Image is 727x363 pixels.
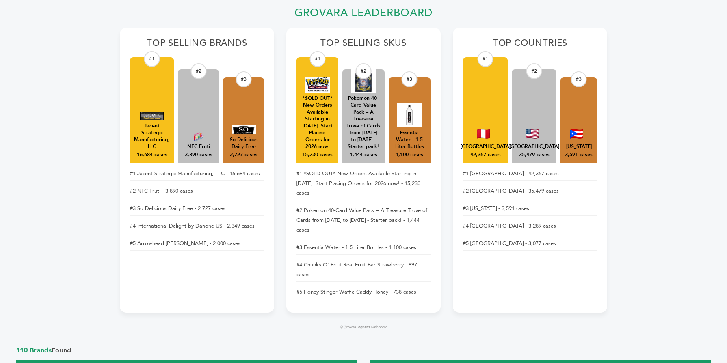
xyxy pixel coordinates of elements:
div: Jacent Strategic Manufacturing, LLC [134,122,170,150]
img: So Delicious Dairy Free [232,125,256,134]
img: United States Flag [526,129,539,139]
div: #2 [190,63,206,79]
div: #1 [144,51,160,67]
h2: Grovara Leaderboard [120,6,607,24]
div: #1 [309,51,325,67]
li: #4 [GEOGRAPHIC_DATA] - 3,289 cases [463,219,597,233]
img: NFC Fruti [186,132,211,141]
h2: Top Selling SKUs [296,38,431,53]
div: Pokemon 40-Card Value Pack – A Treasure Trove of Cards from [DATE] to [DATE] - Starter pack! [346,95,380,150]
div: 35,479 cases [519,151,550,159]
li: #5 [GEOGRAPHIC_DATA] - 3,077 cases [463,236,597,251]
li: #2 [GEOGRAPHIC_DATA] - 35,479 cases [463,184,597,198]
div: 1,444 cases [350,151,377,159]
div: #3 [571,71,587,87]
li: #2 Pokemon 40-Card Value Pack – A Treasure Trove of Cards from [DATE] to [DATE] - Starter pack! -... [296,204,431,237]
div: #3 [402,71,418,87]
div: Puerto Rico [566,143,592,150]
li: #2 NFC Fruti - 3,890 cases [130,184,264,198]
div: 42,367 cases [470,151,501,159]
li: #3 So Delicious Dairy Free - 2,727 cases [130,202,264,216]
div: 3,591 cases [565,151,593,159]
div: 2,727 cases [230,151,257,159]
span: Found [16,346,711,355]
div: 3,890 cases [185,151,212,159]
div: Essentia Water - 1.5 Liter Bottles [393,129,426,150]
li: #1 *SOLD OUT* New Orders Available Starting in [DATE]. Start Placing Orders for 2026 now! - 15,23... [296,167,431,200]
div: 16,684 cases [137,151,167,159]
span: 110 Brands [16,346,52,355]
footer: © Grovara Logistics Dashboard [120,325,607,330]
li: #1 [GEOGRAPHIC_DATA] - 42,367 cases [463,167,597,181]
img: Peru Flag [477,129,490,139]
div: #2 [526,63,542,79]
img: Essentia Water - 1.5 Liter Bottles [397,103,422,127]
h2: Top Selling Brands [130,38,264,53]
h2: Top Countries [463,38,597,53]
img: Pokemon 40-Card Value Pack – A Treasure Trove of Cards from 1996 to 2024 - Starter pack! [351,69,376,93]
div: #3 [236,71,251,87]
div: 1,100 cases [396,151,423,159]
div: #1 [478,51,493,67]
li: #3 [US_STATE] - 3,591 cases [463,202,597,216]
li: #5 Arrowhead [PERSON_NAME] - 2,000 cases [130,236,264,251]
div: *SOLD OUT* New Orders Available Starting in [DATE]. Start Placing Orders for 2026 now! [301,95,334,150]
li: #1 Jacent Strategic Manufacturing, LLC - 16,684 cases [130,167,264,181]
img: Jacent Strategic Manufacturing, LLC [140,112,164,120]
div: Peru [461,143,511,150]
li: #3 Essentia Water - 1.5 Liter Bottles - 1,100 cases [296,241,431,255]
div: So Delicious Dairy Free [227,136,260,150]
li: #4 International Delight by Danone US - 2,349 cases [130,219,264,233]
div: United States [509,143,559,150]
img: *SOLD OUT* New Orders Available Starting in 2026. Start Placing Orders for 2026 now! [305,77,330,93]
li: #4 Chunks O' Fruit Real Fruit Bar Strawberry - 897 cases [296,258,431,282]
div: #2 [355,63,371,79]
div: NFC Fruti [187,143,210,150]
img: Puerto Rico Flag [570,129,583,139]
li: #5 Honey Stinger Waffle Caddy Honey - 738 cases [296,285,431,299]
div: 15,230 cases [302,151,333,159]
